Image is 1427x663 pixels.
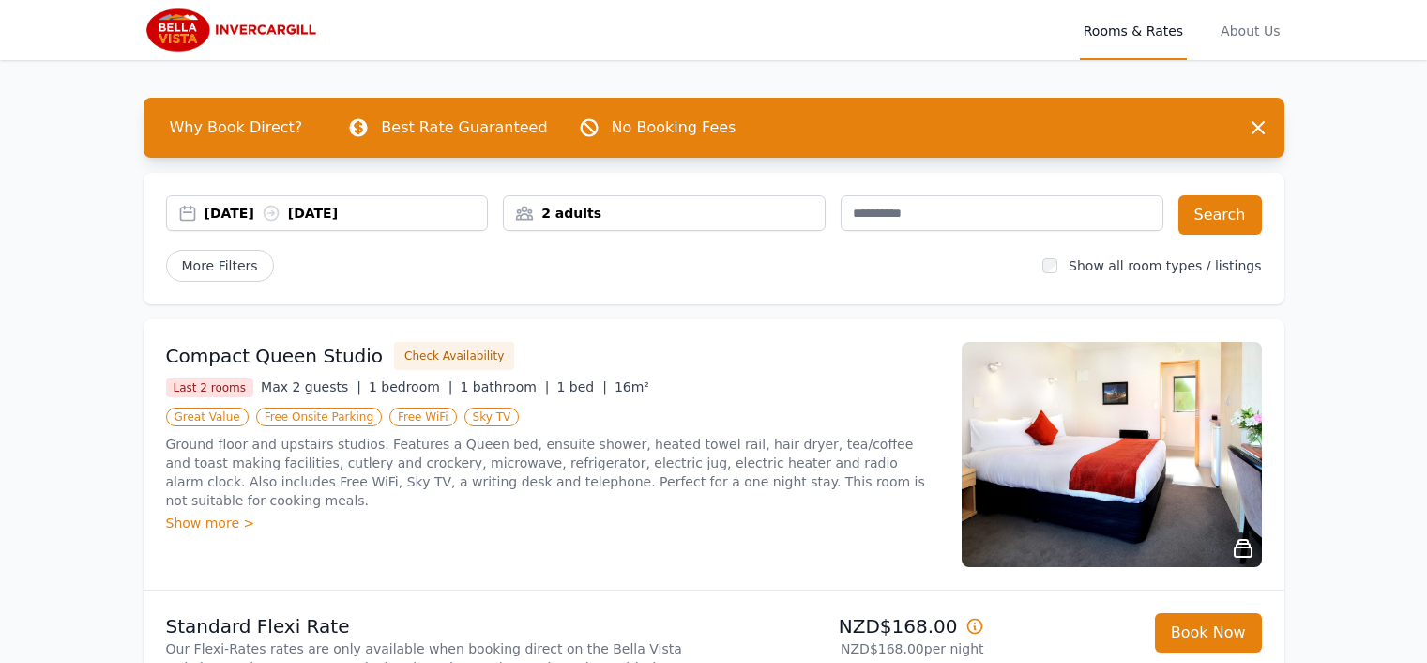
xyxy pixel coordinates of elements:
h3: Compact Queen Studio [166,343,384,369]
span: Max 2 guests | [261,379,361,394]
span: Free Onsite Parking [256,408,382,426]
span: 1 bathroom | [460,379,549,394]
img: Bella Vista Invercargill [144,8,324,53]
p: Ground floor and upstairs studios. Features a Queen bed, ensuite shower, heated towel rail, hair ... [166,435,939,510]
p: No Booking Fees [612,116,736,139]
p: Standard Flexi Rate [166,613,706,640]
span: More Filters [166,250,274,282]
button: Book Now [1155,613,1262,653]
div: Show more > [166,514,939,532]
span: Why Book Direct? [155,109,318,146]
span: 1 bed | [557,379,607,394]
p: NZD$168.00 [721,613,984,640]
button: Search [1178,195,1262,235]
button: Check Availability [394,342,514,370]
span: Last 2 rooms [166,378,254,397]
span: 16m² [615,379,649,394]
p: NZD$168.00 per night [721,640,984,658]
p: Best Rate Guaranteed [381,116,547,139]
span: Great Value [166,408,249,426]
div: [DATE] [DATE] [205,204,488,223]
span: Sky TV [464,408,520,426]
div: 2 adults [504,204,825,223]
span: 1 bedroom | [369,379,453,394]
label: Show all room types / listings [1069,258,1261,273]
span: Free WiFi [389,408,457,426]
